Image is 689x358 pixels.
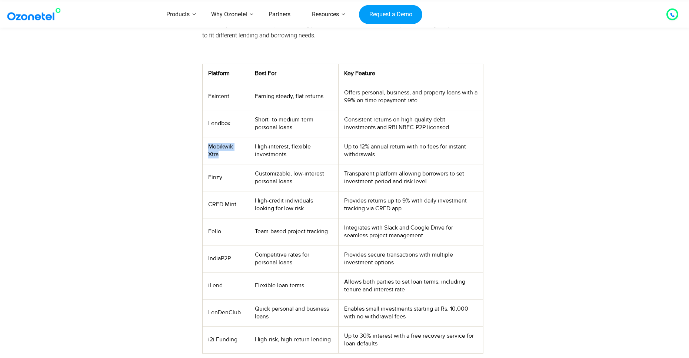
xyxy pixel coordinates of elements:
th: Platform [203,64,249,83]
td: High-interest, flexible investments [249,137,338,164]
td: Integrates with Slack and Google Drive for seamless project management [338,218,483,245]
td: Transparent platform allowing borrowers to set investment period and risk level [338,164,483,191]
th: Key Feature [338,64,483,83]
td: Provides returns up to 9% with daily investment tracking via CRED app [338,191,483,218]
td: Team-based project tracking [249,218,338,245]
td: i2i Funding [203,326,249,353]
td: Mobikwik Xtra [203,137,249,164]
a: Products [156,1,200,28]
td: iLend [203,272,249,299]
td: Offers personal, business, and property loans with a 99% on-time repayment rate [338,83,483,110]
td: Finzy [203,164,249,191]
td: Earning steady, flat returns [249,83,338,110]
td: Lendbox [203,110,249,137]
a: Why Ozonetel [200,1,258,28]
td: Competitive rates for personal loans [249,245,338,272]
td: Faircent [203,83,249,110]
td: IndiaP2P [203,245,249,272]
td: High-risk, high-return lending [249,326,338,353]
td: Up to 30% interest with a free recovery service for loan defaults [338,326,483,353]
td: Allows both parties to set loan terms, including tenure and interest rate [338,272,483,299]
td: Flexible loan terms [249,272,338,299]
td: Customizable, low-interest personal loans [249,164,338,191]
td: CRED Mint [203,191,249,218]
td: Quick personal and business loans [249,299,338,326]
a: Partners [258,1,301,28]
td: Fello [203,218,249,245]
td: Short- to medium-term personal loans [249,110,338,137]
a: Resources [301,1,350,28]
td: Provides secure transactions with multiple investment options [338,245,483,272]
td: Consistent returns on high-quality debt investments and RBI NBFC-P2P licensed [338,110,483,137]
td: High-credit individuals looking for low risk [249,191,338,218]
td: LenDenClub [203,299,249,326]
td: Up to 12% annual return with no fees for instant withdrawals [338,137,483,164]
th: Best For [249,64,338,83]
a: Request a Demo [359,5,422,24]
td: Enables small investments starting at Rs. 10,000 with no withdrawal fees [338,299,483,326]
